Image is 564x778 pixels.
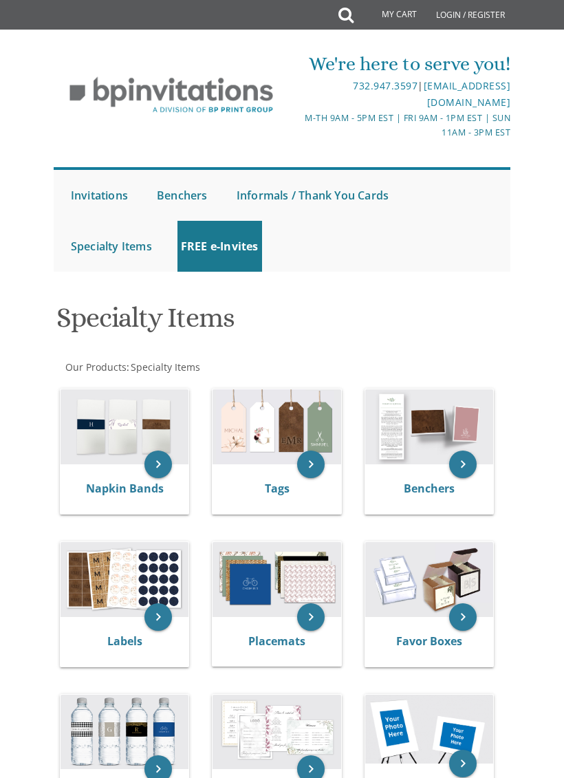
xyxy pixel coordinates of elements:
[352,1,426,29] a: My Cart
[61,389,188,464] img: Napkin Bands
[144,603,172,631] a: keyboard_arrow_right
[396,634,462,649] a: Favor Boxes
[297,603,325,631] a: keyboard_arrow_right
[107,634,142,649] a: Labels
[365,389,493,464] img: Benchers
[129,360,200,374] a: Specialty Items
[64,360,127,374] a: Our Products
[67,170,131,221] a: Invitations
[248,634,305,649] a: Placemats
[177,221,262,272] a: FREE e-Invites
[86,481,164,496] a: Napkin Bands
[56,303,507,343] h1: Specialty Items
[67,221,155,272] a: Specialty Items
[213,542,340,617] img: Placemats
[61,542,188,617] img: Labels
[265,481,290,496] a: Tags
[283,111,510,140] div: M-Th 9am - 5pm EST | Fri 9am - 1pm EST | Sun 11am - 3pm EST
[449,451,477,478] a: keyboard_arrow_right
[213,695,340,770] img: Seating Boards
[131,360,200,374] span: Specialty Items
[297,451,325,478] a: keyboard_arrow_right
[283,50,510,78] div: We're here to serve you!
[61,695,188,770] img: Water Bottle Wraps
[153,170,211,221] a: Benchers
[213,389,340,464] img: Tags
[365,542,493,617] img: Favor Boxes
[54,360,510,374] div: :
[449,750,477,777] a: keyboard_arrow_right
[233,170,392,221] a: Informals / Thank You Cards
[54,67,290,124] img: BP Invitation Loft
[424,79,511,109] a: [EMAIL_ADDRESS][DOMAIN_NAME]
[353,79,417,92] a: 732.947.3597
[449,603,477,631] a: keyboard_arrow_right
[365,695,493,764] img: Sign-In Boards
[144,451,172,478] a: keyboard_arrow_right
[404,481,455,496] a: Benchers
[283,78,510,111] div: |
